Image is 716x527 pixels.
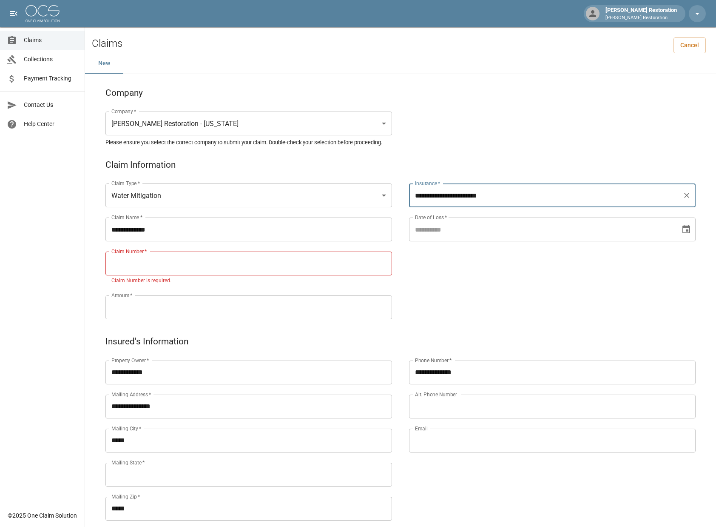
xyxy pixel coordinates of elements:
label: Mailing State [111,459,145,466]
label: Phone Number [415,357,452,364]
span: Help Center [24,120,78,129]
label: Mailing Address [111,391,151,398]
p: [PERSON_NAME] Restoration [605,14,677,22]
div: [PERSON_NAME] Restoration [602,6,680,21]
label: Amount [111,292,133,299]
div: Water Mitigation [105,183,392,207]
label: Company [111,108,136,115]
button: Clear [681,189,693,201]
span: Collections [24,55,78,64]
button: Choose date [678,221,695,238]
label: Claim Number [111,248,147,255]
label: Email [415,425,428,432]
label: Claim Type [111,180,140,187]
label: Mailing City [111,425,142,432]
label: Claim Name [111,214,142,221]
button: open drawer [5,5,22,22]
div: dynamic tabs [85,53,716,74]
p: Claim Number is required. [111,277,386,285]
a: Cancel [673,37,706,53]
div: [PERSON_NAME] Restoration - [US_STATE] [105,112,392,135]
span: Payment Tracking [24,74,78,83]
label: Property Owner [111,357,149,364]
label: Insurance [415,180,440,187]
span: Contact Us [24,100,78,109]
button: New [85,53,123,74]
div: © 2025 One Claim Solution [8,511,77,520]
label: Date of Loss [415,214,447,221]
label: Mailing Zip [111,493,140,500]
h2: Claims [92,37,122,50]
img: ocs-logo-white-transparent.png [26,5,60,22]
h5: Please ensure you select the correct company to submit your claim. Double-check your selection be... [105,139,696,146]
label: Alt. Phone Number [415,391,457,398]
span: Claims [24,36,78,45]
